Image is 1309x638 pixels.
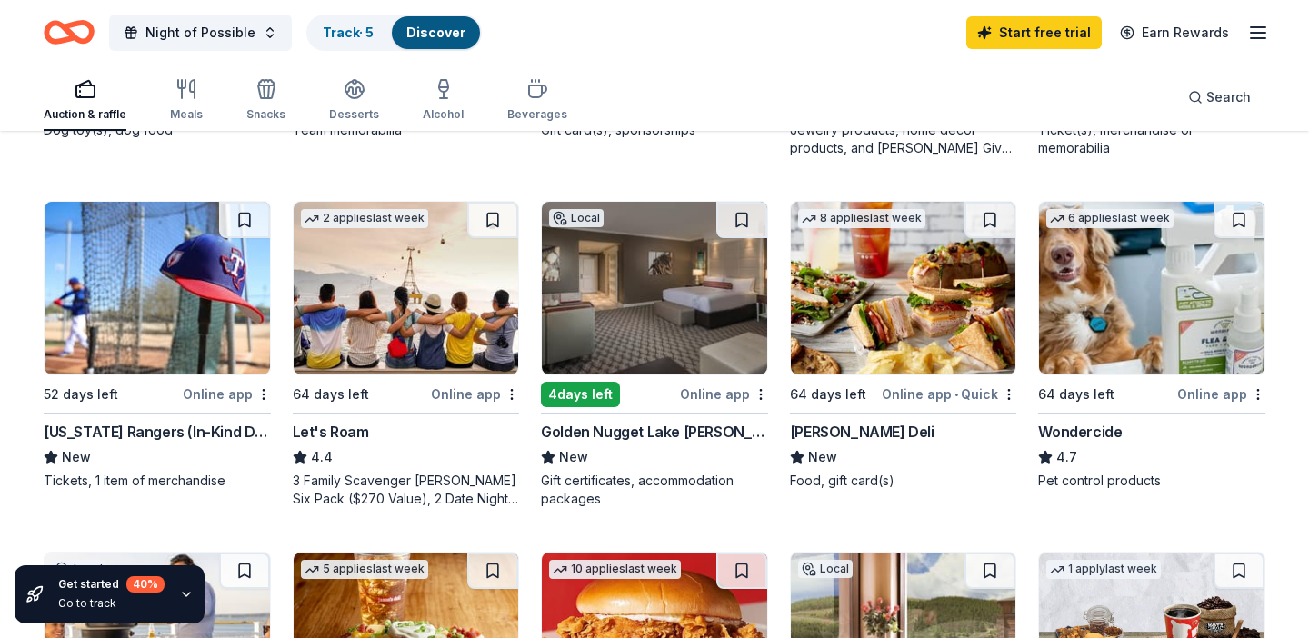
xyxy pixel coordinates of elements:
span: 4.7 [1056,446,1077,468]
a: Earn Rewards [1109,16,1240,49]
div: 1 apply last week [1046,560,1161,579]
div: 64 days left [1038,384,1114,405]
span: New [808,446,837,468]
button: Search [1174,79,1265,115]
div: Go to track [58,596,165,611]
button: Auction & raffle [44,71,126,131]
div: Online app [680,383,768,405]
img: Image for Golden Nugget Lake Charles [542,202,767,374]
div: Online app Quick [882,383,1016,405]
span: New [62,446,91,468]
div: Pet control products [1038,472,1265,490]
button: Night of Possible [109,15,292,51]
div: Local [549,209,604,227]
span: Search [1206,86,1251,108]
div: Let's Roam [293,421,369,443]
a: Discover [406,25,465,40]
span: • [954,387,958,402]
div: [PERSON_NAME] Deli [790,421,934,443]
div: 2 applies last week [301,209,428,228]
div: 64 days left [293,384,369,405]
div: Wondercide [1038,421,1122,443]
span: Night of Possible [145,22,255,44]
div: Local [798,560,853,578]
a: Image for Texas Rangers (In-Kind Donation)52 days leftOnline app[US_STATE] Rangers (In-Kind Donat... [44,201,271,490]
div: Snacks [246,107,285,122]
button: Snacks [246,71,285,131]
button: Desserts [329,71,379,131]
a: Image for McAlister's Deli8 applieslast week64 days leftOnline app•Quick[PERSON_NAME] DeliNewFood... [790,201,1017,490]
div: Tickets, 1 item of merchandise [44,472,271,490]
button: Track· 5Discover [306,15,482,51]
span: New [559,446,588,468]
a: Track· 5 [323,25,374,40]
img: Image for Wondercide [1039,202,1264,374]
div: 8 applies last week [798,209,925,228]
div: Beverages [507,107,567,122]
div: Jewelry products, home decor products, and [PERSON_NAME] Gives Back event in-store or online (or ... [790,121,1017,157]
img: Image for Let's Roam [294,202,519,374]
div: Auction & raffle [44,107,126,122]
a: Image for Golden Nugget Lake CharlesLocal4days leftOnline appGolden Nugget Lake [PERSON_NAME]NewG... [541,201,768,508]
div: Online app [183,383,271,405]
div: 5 applies last week [301,560,428,579]
span: 4.4 [311,446,333,468]
a: Image for Wondercide6 applieslast week64 days leftOnline appWondercide4.7Pet control products [1038,201,1265,490]
div: 40 % [126,576,165,593]
a: Image for Let's Roam2 applieslast week64 days leftOnline appLet's Roam4.43 Family Scavenger [PERS... [293,201,520,508]
a: Home [44,11,95,54]
div: [US_STATE] Rangers (In-Kind Donation) [44,421,271,443]
button: Meals [170,71,203,131]
div: Ticket(s), merchandise or memorabilia [1038,121,1265,157]
div: 4 days left [541,382,620,407]
div: 3 Family Scavenger [PERSON_NAME] Six Pack ($270 Value), 2 Date Night Scavenger [PERSON_NAME] Two ... [293,472,520,508]
div: 10 applies last week [549,560,681,579]
img: Image for McAlister's Deli [791,202,1016,374]
div: 52 days left [44,384,118,405]
div: Gift certificates, accommodation packages [541,472,768,508]
div: Meals [170,107,203,122]
div: Online app [1177,383,1265,405]
div: Desserts [329,107,379,122]
img: Image for Texas Rangers (In-Kind Donation) [45,202,270,374]
div: 64 days left [790,384,866,405]
div: Online app [431,383,519,405]
button: Beverages [507,71,567,131]
button: Alcohol [423,71,464,131]
a: Start free trial [966,16,1102,49]
div: 6 applies last week [1046,209,1174,228]
div: Get started [58,576,165,593]
div: Alcohol [423,107,464,122]
div: Food, gift card(s) [790,472,1017,490]
div: Golden Nugget Lake [PERSON_NAME] [541,421,768,443]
